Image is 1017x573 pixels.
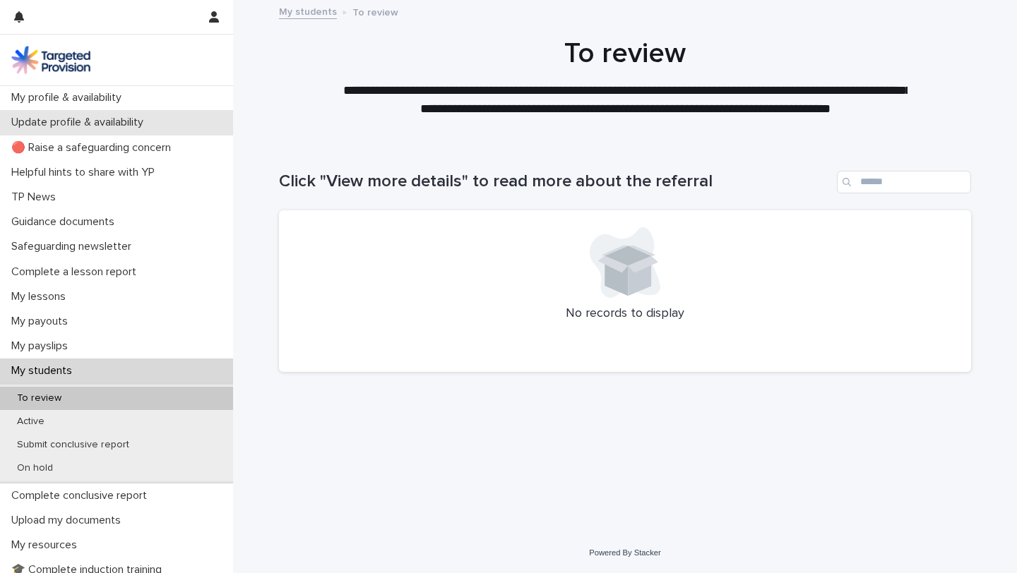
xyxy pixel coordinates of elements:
p: To review [6,392,73,404]
p: No records to display [296,306,954,322]
p: Safeguarding newsletter [6,240,143,253]
p: Upload my documents [6,514,132,527]
p: To review [352,4,398,19]
p: Active [6,416,56,428]
h1: To review [279,37,971,71]
p: TP News [6,191,67,204]
p: On hold [6,462,64,474]
p: Complete conclusive report [6,489,158,502]
p: My payslips [6,339,79,353]
a: My students [279,3,337,19]
p: Submit conclusive report [6,439,141,451]
p: Complete a lesson report [6,265,148,279]
p: My profile & availability [6,91,133,104]
img: M5nRWzHhSzIhMunXDL62 [11,46,90,74]
p: Helpful hints to share with YP [6,166,166,179]
input: Search [837,171,971,193]
p: 🔴 Raise a safeguarding concern [6,141,182,155]
p: Guidance documents [6,215,126,229]
p: My lessons [6,290,77,303]
p: My payouts [6,315,79,328]
h1: Click "View more details" to read more about the referral [279,171,831,192]
a: Powered By Stacker [589,548,660,557]
p: My students [6,364,83,378]
p: Update profile & availability [6,116,155,129]
p: My resources [6,538,88,552]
